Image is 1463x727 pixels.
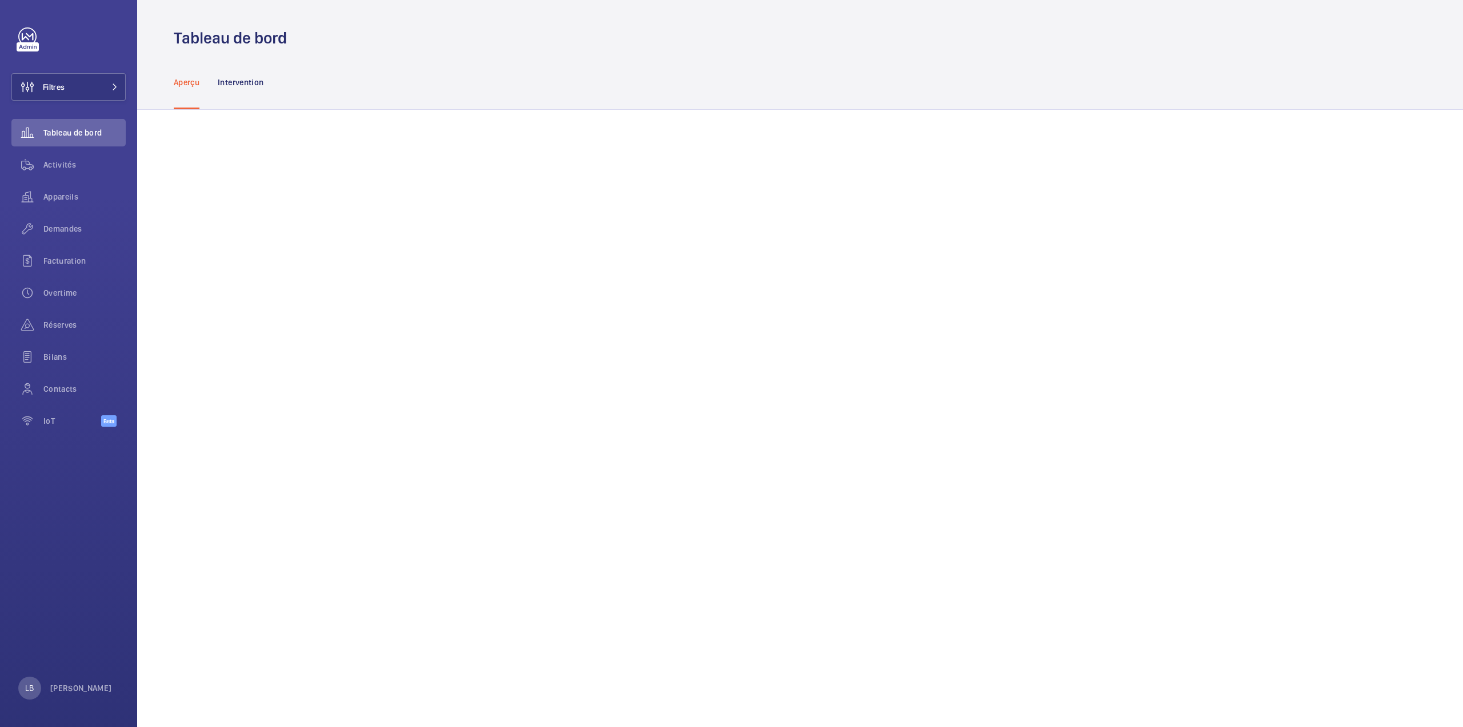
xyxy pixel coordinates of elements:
[50,682,112,694] p: [PERSON_NAME]
[43,287,126,299] span: Overtime
[43,351,126,363] span: Bilans
[174,27,294,49] h1: Tableau de bord
[11,73,126,101] button: Filtres
[43,255,126,267] span: Facturation
[174,77,199,88] p: Aperçu
[43,415,101,427] span: IoT
[43,159,126,170] span: Activités
[43,319,126,331] span: Réserves
[101,415,117,427] span: Beta
[25,682,34,694] p: LB
[43,81,65,93] span: Filtres
[218,77,263,88] p: Intervention
[43,223,126,235] span: Demandes
[43,127,126,138] span: Tableau de bord
[43,383,126,395] span: Contacts
[43,191,126,202] span: Appareils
